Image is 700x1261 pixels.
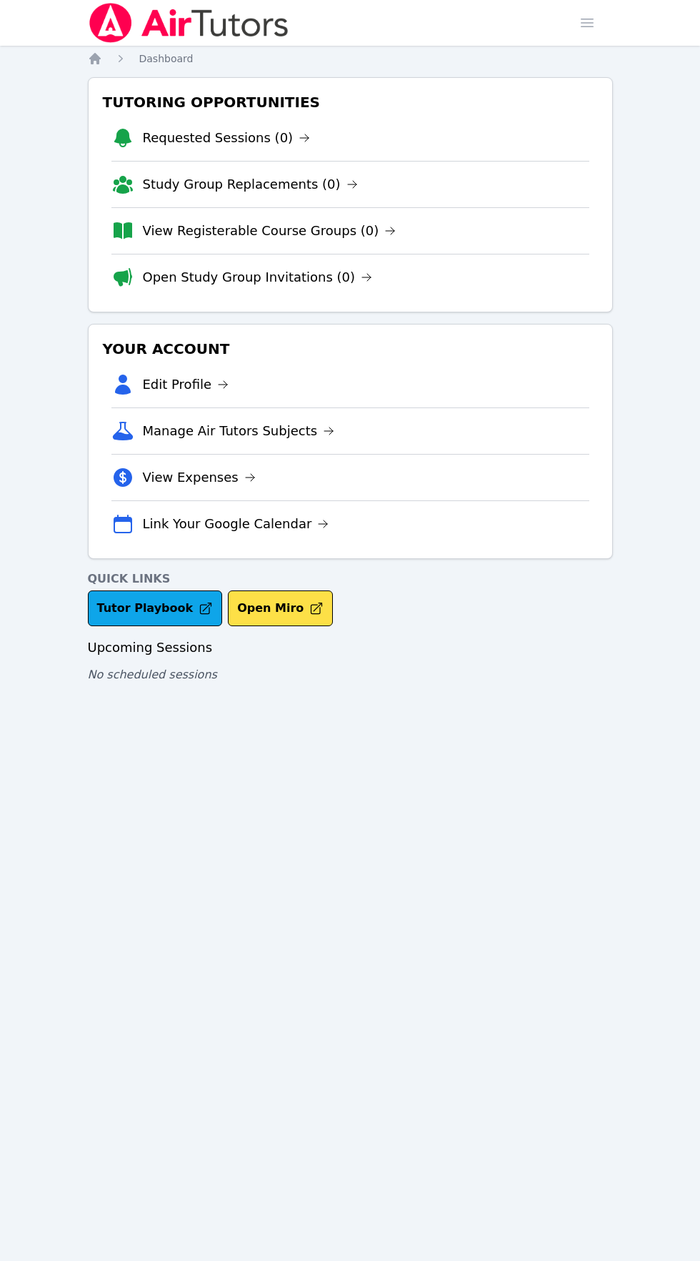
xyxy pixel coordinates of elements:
[143,267,373,287] a: Open Study Group Invitations (0)
[88,638,613,658] h3: Upcoming Sessions
[143,375,229,395] a: Edit Profile
[143,221,396,241] a: View Registerable Course Groups (0)
[88,590,223,626] a: Tutor Playbook
[139,53,194,64] span: Dashboard
[143,174,358,194] a: Study Group Replacements (0)
[100,89,601,115] h3: Tutoring Opportunities
[100,336,601,362] h3: Your Account
[228,590,333,626] button: Open Miro
[143,421,335,441] a: Manage Air Tutors Subjects
[88,570,613,588] h4: Quick Links
[139,51,194,66] a: Dashboard
[143,514,329,534] a: Link Your Google Calendar
[88,668,217,681] span: No scheduled sessions
[143,128,311,148] a: Requested Sessions (0)
[143,468,256,488] a: View Expenses
[88,3,290,43] img: Air Tutors
[88,51,613,66] nav: Breadcrumb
